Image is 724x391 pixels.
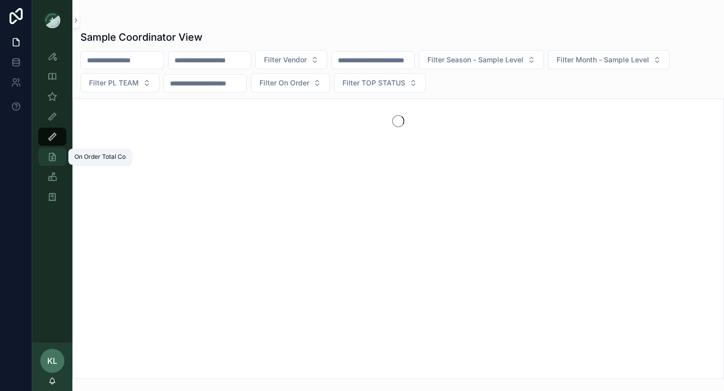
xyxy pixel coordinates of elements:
button: Select Button [255,50,327,69]
span: Filter On Order [259,78,309,88]
span: KL [47,355,57,367]
button: Select Button [251,73,330,92]
button: Select Button [80,73,159,92]
h1: Sample Coordinator View [80,30,203,44]
span: Filter TOP STATUS [342,78,405,88]
button: Select Button [334,73,426,92]
img: App logo [44,12,60,28]
button: Select Button [419,50,544,69]
div: On Order Total Co [74,153,126,161]
span: Filter PL TEAM [89,78,139,88]
span: Filter Month - Sample Level [557,55,649,65]
span: Filter Vendor [264,55,307,65]
button: Select Button [548,50,670,69]
span: Filter Season - Sample Level [427,55,523,65]
div: scrollable content [32,40,72,219]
